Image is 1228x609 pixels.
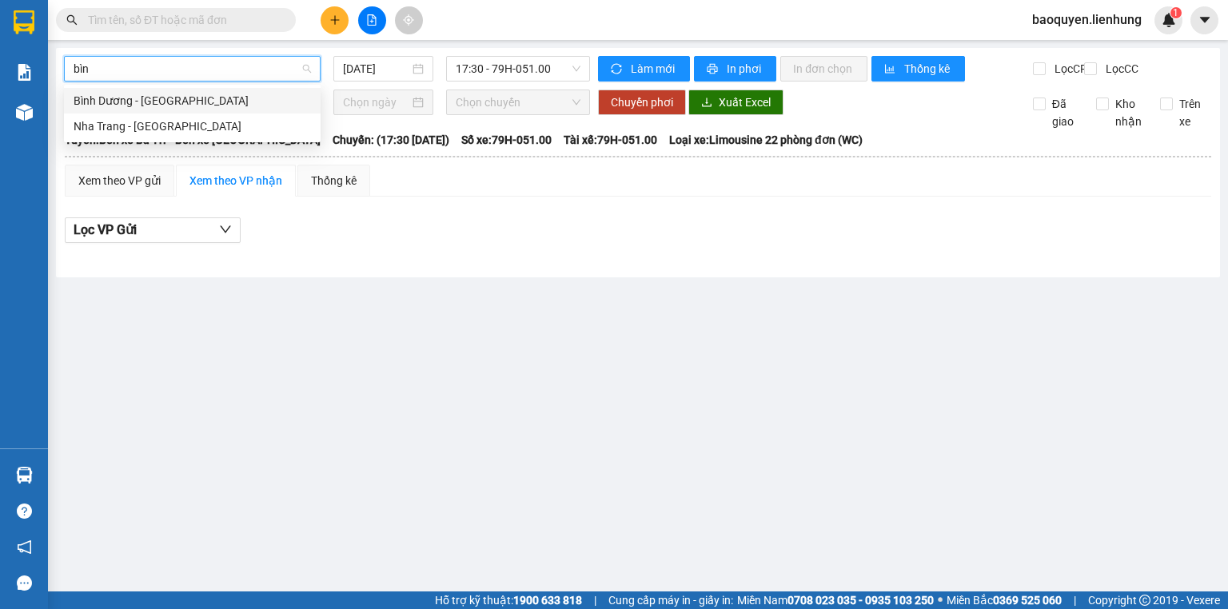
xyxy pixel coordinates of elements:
[74,220,137,240] span: Lọc VP Gửi
[947,591,1062,609] span: Miền Bắc
[403,14,414,26] span: aim
[74,117,311,135] div: Nha Trang - [GEOGRAPHIC_DATA]
[358,6,386,34] button: file-add
[694,56,776,82] button: printerIn phơi
[787,594,934,607] strong: 0708 023 035 - 0935 103 250
[1109,95,1148,130] span: Kho nhận
[598,90,686,115] button: Chuyển phơi
[688,90,783,115] button: downloadXuất Excel
[1139,595,1150,606] span: copyright
[17,539,32,555] span: notification
[88,11,277,29] input: Tìm tên, số ĐT hoặc mã đơn
[1048,60,1090,78] span: Lọc CR
[1190,6,1218,34] button: caret-down
[884,63,898,76] span: bar-chart
[219,223,232,236] span: down
[1074,591,1076,609] span: |
[329,14,341,26] span: plus
[66,14,78,26] span: search
[395,6,423,34] button: aim
[456,90,581,114] span: Chọn chuyến
[993,594,1062,607] strong: 0369 525 060
[321,6,349,34] button: plus
[1162,13,1176,27] img: icon-new-feature
[366,14,377,26] span: file-add
[513,594,582,607] strong: 1900 633 818
[64,113,321,139] div: Nha Trang - Bình Dương
[1173,7,1178,18] span: 1
[14,10,34,34] img: logo-vxr
[780,56,867,82] button: In đơn chọn
[343,94,409,111] input: Chọn ngày
[737,591,934,609] span: Miền Nam
[435,591,582,609] span: Hỗ trợ kỹ thuật:
[333,131,449,149] span: Chuyến: (17:30 [DATE])
[598,56,690,82] button: syncLàm mới
[17,504,32,519] span: question-circle
[707,63,720,76] span: printer
[64,88,321,113] div: Bình Dương - Nha Trang
[1046,95,1085,130] span: Đã giao
[564,131,657,149] span: Tài xế: 79H-051.00
[78,172,161,189] div: Xem theo VP gửi
[456,57,581,81] span: 17:30 - 79H-051.00
[669,131,863,149] span: Loại xe: Limousine 22 phòng đơn (WC)
[189,172,282,189] div: Xem theo VP nhận
[938,597,943,603] span: ⚪️
[343,60,409,78] input: 14/10/2025
[594,591,596,609] span: |
[611,63,624,76] span: sync
[1173,95,1212,130] span: Trên xe
[16,467,33,484] img: warehouse-icon
[631,60,677,78] span: Làm mới
[16,64,33,81] img: solution-icon
[1198,13,1212,27] span: caret-down
[311,172,357,189] div: Thống kê
[461,131,552,149] span: Số xe: 79H-051.00
[1019,10,1154,30] span: baoquyen.lienhung
[608,591,733,609] span: Cung cấp máy in - giấy in:
[17,575,32,591] span: message
[1099,60,1141,78] span: Lọc CC
[727,60,764,78] span: In phơi
[871,56,965,82] button: bar-chartThống kê
[1170,7,1182,18] sup: 1
[904,60,952,78] span: Thống kê
[16,104,33,121] img: warehouse-icon
[65,217,241,243] button: Lọc VP Gửi
[74,92,311,109] div: Bình Dương - [GEOGRAPHIC_DATA]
